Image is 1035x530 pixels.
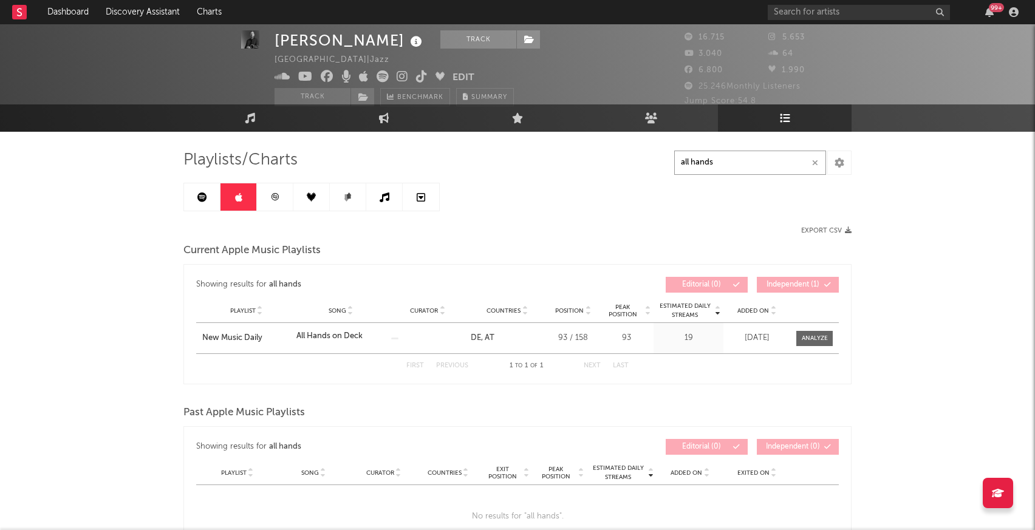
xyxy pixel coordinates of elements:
[737,307,769,314] span: Added On
[196,277,517,293] div: Showing results for
[674,443,729,450] span: Editorial ( 0 )
[183,243,321,258] span: Current Apple Music Playlists
[406,362,424,369] button: First
[674,151,826,175] input: Search Playlists/Charts
[487,307,521,314] span: Countries
[685,97,756,105] span: Jump Score: 54.8
[757,277,839,293] button: Independent(1)
[985,7,994,17] button: 99+
[602,304,643,318] span: Peak Position
[456,88,514,106] button: Summary
[471,334,481,342] a: DE
[230,307,256,314] span: Playlist
[493,359,559,373] div: 1 1 1
[674,281,729,288] span: Editorial ( 0 )
[183,153,298,168] span: Playlists/Charts
[269,440,301,454] div: all hands
[410,307,438,314] span: Curator
[657,332,720,344] div: 19
[483,466,522,480] span: Exit Position
[275,88,350,106] button: Track
[436,362,468,369] button: Previous
[481,334,494,342] a: AT
[296,330,363,342] div: All Hands on Deck
[685,50,722,58] span: 3.040
[768,5,950,20] input: Search for artists
[765,443,821,450] span: Independent ( 0 )
[202,332,290,344] a: New Music Daily
[397,90,443,105] span: Benchmark
[602,332,651,344] div: 93
[666,277,748,293] button: Editorial(0)
[471,94,507,101] span: Summary
[657,302,713,320] span: Estimated Daily Streams
[590,464,646,482] span: Estimated Daily Streams
[671,469,702,477] span: Added On
[366,469,394,477] span: Curator
[685,83,801,90] span: 25.246 Monthly Listeners
[440,30,516,49] button: Track
[535,466,576,480] span: Peak Position
[428,469,462,477] span: Countries
[768,66,805,74] span: 1.990
[613,362,629,369] button: Last
[757,439,839,455] button: Independent(0)
[183,406,305,420] span: Past Apple Music Playlists
[530,363,538,369] span: of
[584,362,601,369] button: Next
[329,307,346,314] span: Song
[275,30,425,50] div: [PERSON_NAME]
[221,469,247,477] span: Playlist
[453,70,474,86] button: Edit
[555,307,584,314] span: Position
[685,66,723,74] span: 6.800
[380,88,450,106] a: Benchmark
[196,439,517,455] div: Showing results for
[666,439,748,455] button: Editorial(0)
[765,281,821,288] span: Independent ( 1 )
[269,277,301,292] div: all hands
[989,3,1004,12] div: 99 +
[768,33,805,41] span: 5.653
[768,50,793,58] span: 64
[685,33,725,41] span: 16.715
[275,53,403,67] div: [GEOGRAPHIC_DATA] | Jazz
[301,469,319,477] span: Song
[550,332,596,344] div: 93 / 158
[726,332,787,344] div: [DATE]
[801,227,852,234] button: Export CSV
[737,469,770,477] span: Exited On
[515,363,522,369] span: to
